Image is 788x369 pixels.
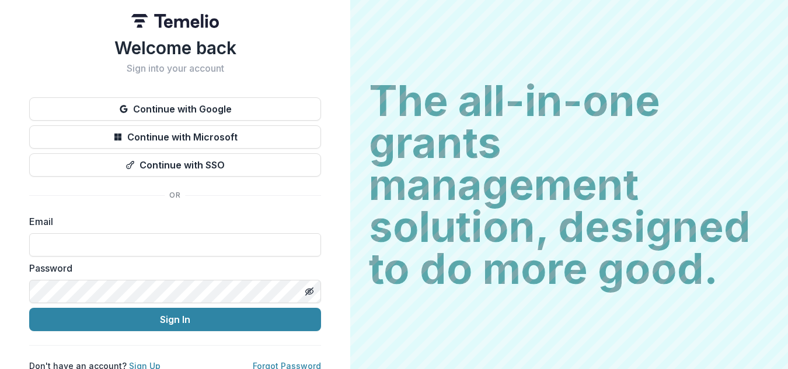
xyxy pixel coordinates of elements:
[29,63,321,74] h2: Sign into your account
[29,308,321,331] button: Sign In
[300,282,319,301] button: Toggle password visibility
[29,215,314,229] label: Email
[29,261,314,275] label: Password
[29,125,321,149] button: Continue with Microsoft
[29,37,321,58] h1: Welcome back
[131,14,219,28] img: Temelio
[29,153,321,177] button: Continue with SSO
[29,97,321,121] button: Continue with Google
